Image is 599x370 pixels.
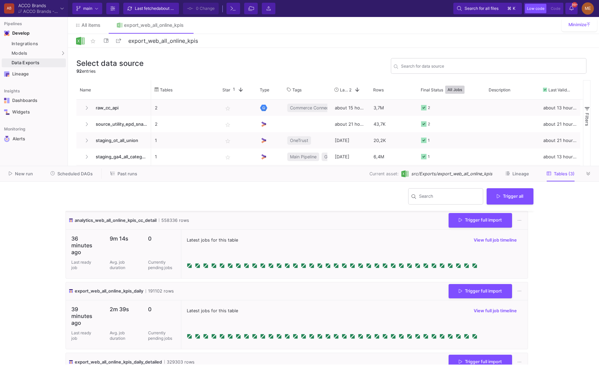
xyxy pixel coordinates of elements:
[540,148,580,165] div: about 13 hours ago
[565,3,578,14] button: 99+
[540,100,580,116] div: about 13 hours ago
[474,237,517,243] span: View full job timeline
[4,3,14,14] div: AB
[69,288,73,294] img: icon
[489,87,510,92] span: Description
[2,39,66,48] a: Integrations
[148,330,176,341] p: Currently pending jobs
[449,213,512,228] button: Trigger full import
[71,306,99,326] p: 39 minutes ago
[76,59,144,68] h3: Select data source
[497,194,523,199] span: Trigger all
[2,58,66,67] a: Data Exports
[187,308,238,314] span: Latest jobs for this table
[459,288,502,294] span: Trigger full import
[369,171,399,177] span: Current asset:
[69,217,73,224] img: icon
[373,87,384,92] span: Rows
[331,116,370,132] div: about 21 hours ago
[474,308,517,313] span: View full job timeline
[110,306,137,313] p: 2m 39s
[124,22,184,28] div: export_web_all_online_kpis
[428,165,430,181] div: 1
[505,4,518,13] button: ⌘k
[548,87,571,92] span: Last Valid Job
[159,217,189,224] span: 558336 rows
[572,2,577,7] span: 99+
[582,2,594,15] div: ME
[459,359,502,364] span: Trigger full import
[401,170,409,177] img: [Legacy] Excel
[2,133,66,145] a: Navigation iconAlerts
[89,37,97,45] mat-icon: star_border
[110,235,137,242] p: 9m 14s
[324,149,333,165] span: GA4
[580,2,594,15] button: ME
[449,284,512,299] button: Trigger full import
[12,41,64,47] div: Integrations
[428,133,430,148] div: 1
[411,171,492,177] span: src/Exports/export_web_all_online_kpis
[527,6,544,11] span: Low code
[110,260,130,270] p: Avg. job duration
[92,149,147,165] span: staging_ga4_all_categorize
[92,133,147,148] span: staging_ot_all_union
[2,107,66,118] a: Navigation iconWidgets
[260,153,267,160] img: UI Model
[4,71,10,77] img: Navigation icon
[512,171,529,176] span: Lineage
[540,132,580,148] div: about 21 hours ago
[540,116,580,132] div: about 21 hours ago
[331,148,370,165] div: [DATE]
[331,132,370,148] div: [DATE]
[370,165,417,181] div: 24,1M
[260,87,269,92] span: Type
[4,31,10,36] img: Navigation icon
[370,116,417,132] div: 43,7K
[76,68,144,74] div: entries
[92,165,147,181] span: staging_ga4_all_enrich_step_0
[148,235,176,242] p: 0
[370,132,417,148] div: 20,2K
[292,87,302,92] span: Tags
[4,136,10,142] img: Navigation icon
[148,260,176,270] p: Currently pending jobs
[69,359,73,365] img: icon
[155,149,215,165] p: 1
[421,82,476,98] div: Final Status
[260,137,267,144] img: UI Model
[75,359,162,365] span: export_web_all_online_kpis_daily_detailed
[12,98,56,103] div: Dashboards
[42,169,101,179] button: Scheduled DAGs
[12,51,28,56] span: Models
[428,100,430,116] div: 2
[4,98,10,103] img: Navigation icon
[453,3,522,14] button: Search for all files⌘k
[290,133,308,148] span: OneTrust
[159,6,193,11] span: about 2 hours ago
[507,4,511,13] span: ⌘
[15,171,33,176] span: New run
[23,9,58,14] div: ACCO Brands - Main
[135,3,176,14] div: Last fetched
[155,100,215,116] p: 2
[155,116,215,132] p: 2
[76,37,85,45] img: Logo
[230,87,235,93] span: 1
[81,22,101,28] span: All items
[71,260,92,270] p: Last ready job
[71,235,99,256] p: 36 minutes ago
[13,136,57,142] div: Alerts
[1,169,41,179] button: New run
[57,171,93,176] span: Scheduled DAGs
[260,104,267,111] img: Google BigQuery
[497,169,537,179] button: Lineage
[290,149,316,165] span: Main Pipeline
[92,100,147,116] span: raw_cc_api
[539,169,583,179] button: Tables (3)
[549,4,562,13] button: Code
[102,169,145,179] button: Past runs
[525,4,546,13] button: Low code
[449,355,512,369] button: Trigger full import
[370,148,417,165] div: 6,4M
